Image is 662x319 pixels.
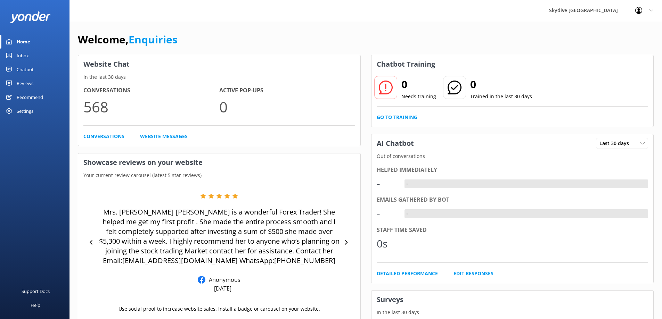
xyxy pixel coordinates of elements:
div: Help [31,298,40,312]
img: Facebook Reviews [198,276,205,284]
h2: 0 [470,76,532,93]
p: Your current review carousel (latest 5 star reviews) [78,171,360,179]
h3: Surveys [371,291,654,309]
h1: Welcome, [78,31,178,48]
div: Staff time saved [377,226,648,235]
div: Recommend [17,90,43,104]
h3: Website Chat [78,55,360,73]
p: Use social proof to increase website sales. Install a badge or carousel on your website. [118,305,320,313]
div: Settings [17,104,33,118]
div: Inbox [17,49,29,62]
a: Enquiries [129,32,178,47]
p: In the last 30 days [78,73,360,81]
p: 0 [219,95,355,118]
a: Website Messages [140,133,188,140]
h4: Active Pop-ups [219,86,355,95]
img: yonder-white-logo.png [10,11,50,23]
h3: Showcase reviews on your website [78,153,360,171]
a: Edit Responses [453,270,493,277]
h2: 0 [401,76,436,93]
p: 568 [83,95,219,118]
h3: AI Chatbot [371,134,419,152]
p: [DATE] [214,285,231,292]
h4: Conversations [83,86,219,95]
p: Needs training [401,93,436,100]
div: Home [17,35,30,49]
p: Trained in the last 30 days [470,93,532,100]
p: In the last 30 days [371,309,654,316]
h3: Chatbot Training [371,55,440,73]
a: Conversations [83,133,124,140]
div: 0s [377,235,398,252]
p: Mrs. [PERSON_NAME] [PERSON_NAME] is a wonderful Forex Trader! She helped me get my first profit .... [97,207,341,266]
a: Detailed Performance [377,270,438,277]
p: Anonymous [205,276,240,284]
div: Support Docs [22,284,50,298]
div: Helped immediately [377,166,648,175]
div: Reviews [17,76,33,90]
p: Out of conversations [371,152,654,160]
div: - [404,209,410,218]
a: Go to Training [377,114,417,121]
div: Chatbot [17,62,34,76]
div: - [377,205,398,222]
div: - [377,175,398,192]
span: Last 30 days [599,140,633,147]
div: Emails gathered by bot [377,195,648,204]
div: - [404,179,410,188]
